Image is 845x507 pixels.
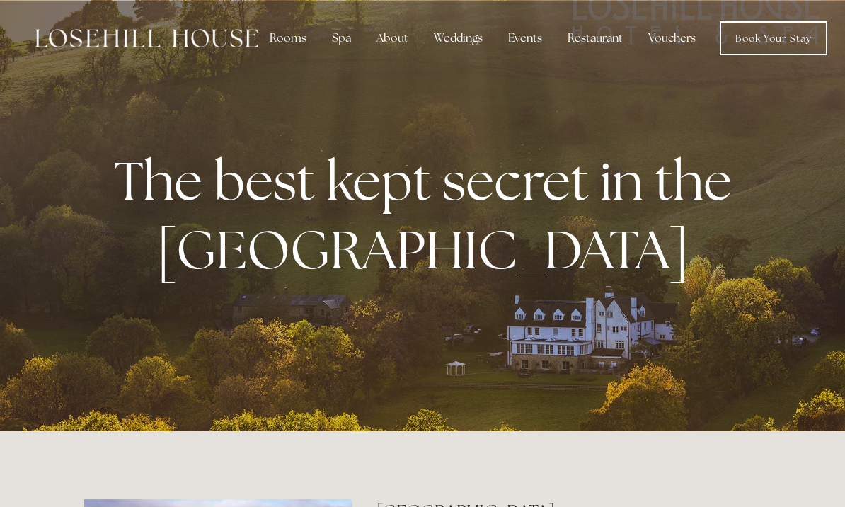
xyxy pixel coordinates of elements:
[365,24,420,52] div: About
[720,21,827,55] a: Book Your Stay
[497,24,553,52] div: Events
[423,24,494,52] div: Weddings
[556,24,634,52] div: Restaurant
[321,24,362,52] div: Spa
[637,24,707,52] a: Vouchers
[258,24,318,52] div: Rooms
[35,29,258,47] img: Losehill House
[114,146,743,285] strong: The best kept secret in the [GEOGRAPHIC_DATA]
